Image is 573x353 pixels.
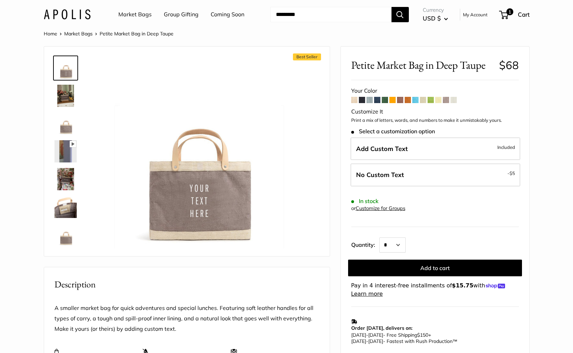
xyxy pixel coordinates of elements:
img: Petite Market Bag in Deep Taupe [100,57,291,249]
a: My Account [463,10,488,19]
span: Best Seller [293,53,321,60]
span: Select a customization option [351,128,435,135]
img: Petite Market Bag in Deep Taupe [54,224,77,246]
img: Apolis [44,9,91,19]
a: Petite Market Bag in Deep Taupe [53,194,78,219]
span: - [366,338,368,344]
span: Included [497,143,515,151]
span: $5 [509,170,515,176]
div: or [351,204,405,213]
label: Add Custom Text [351,137,520,160]
a: Petite Market Bag in Deep Taupe [53,83,78,108]
span: 1 [506,8,513,15]
span: No Custom Text [356,171,404,179]
span: [DATE] [368,338,383,344]
img: Petite Market Bag in Deep Taupe [54,85,77,107]
span: - Fastest with Rush Production™ [351,338,457,344]
input: Search... [270,7,391,22]
span: Cart [518,11,530,18]
strong: Order [DATE], delivers on: [351,325,412,331]
span: [DATE] [351,338,366,344]
span: Currency [423,5,448,15]
span: [DATE] [351,332,366,338]
span: $68 [499,58,519,72]
label: Quantity: [351,235,379,253]
a: Market Bags [64,31,93,37]
div: Your Color [351,86,519,96]
a: Group Gifting [164,9,199,20]
button: Add to cart [348,260,522,276]
div: Customize It [351,107,519,117]
img: Petite Market Bag in Deep Taupe [54,140,77,162]
img: Petite Market Bag in Deep Taupe [54,168,77,190]
nav: Breadcrumb [44,29,174,38]
a: Petite Market Bag in Deep Taupe [53,139,78,164]
img: Petite Market Bag in Deep Taupe [54,112,77,135]
a: Home [44,31,57,37]
img: Petite Market Bag in Deep Taupe [54,57,77,79]
a: 1 Cart [500,9,530,20]
p: A smaller market bag for quick adventures and special lunches. Featuring soft leather handles for... [54,303,319,334]
span: $150 [417,332,428,338]
span: Petite Market Bag in Deep Taupe [351,59,494,72]
h2: Description [54,278,319,291]
a: Market Bags [118,9,152,20]
p: Print a mix of letters, words, and numbers to make it unmistakably yours. [351,117,519,124]
span: - [366,332,368,338]
span: Add Custom Text [356,145,408,153]
img: Petite Market Bag in Deep Taupe [54,196,77,218]
a: Petite Market Bag in Deep Taupe [53,111,78,136]
label: Leave Blank [351,163,520,186]
a: Petite Market Bag in Deep Taupe [53,167,78,192]
button: Search [391,7,409,22]
button: USD $ [423,13,448,24]
span: Petite Market Bag in Deep Taupe [100,31,174,37]
a: Petite Market Bag in Deep Taupe [53,56,78,81]
span: USD $ [423,15,441,22]
a: Petite Market Bag in Deep Taupe [53,222,78,247]
a: Coming Soon [211,9,244,20]
span: In stock [351,198,379,204]
a: Customize for Groups [356,205,405,211]
span: - [507,169,515,177]
span: [DATE] [368,332,383,338]
p: - Free Shipping + [351,332,515,344]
